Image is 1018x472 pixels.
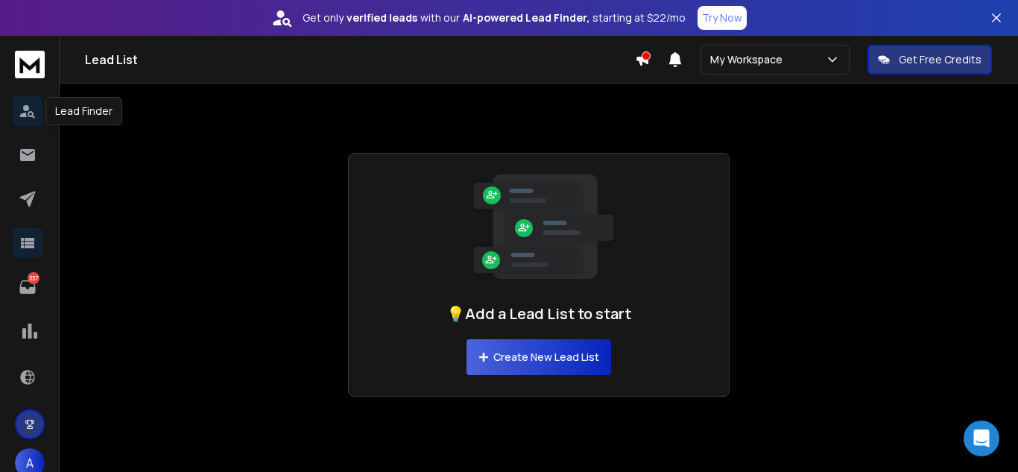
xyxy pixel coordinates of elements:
h1: 💡Add a Lead List to start [446,303,631,324]
p: My Workspace [710,52,788,67]
button: Try Now [698,6,747,30]
strong: verified leads [347,10,417,25]
p: Get Free Credits [899,52,981,67]
strong: AI-powered Lead Finder, [463,10,589,25]
img: logo [15,51,45,78]
p: Get only with our starting at $22/mo [303,10,686,25]
div: Lead Finder [45,97,122,125]
button: Create New Lead List [467,339,611,375]
p: Try Now [702,10,742,25]
p: 337 [28,272,39,284]
h1: Lead List [85,51,635,69]
div: Open Intercom Messenger [964,421,999,456]
a: 337 [13,272,42,302]
button: Get Free Credits [867,45,992,75]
